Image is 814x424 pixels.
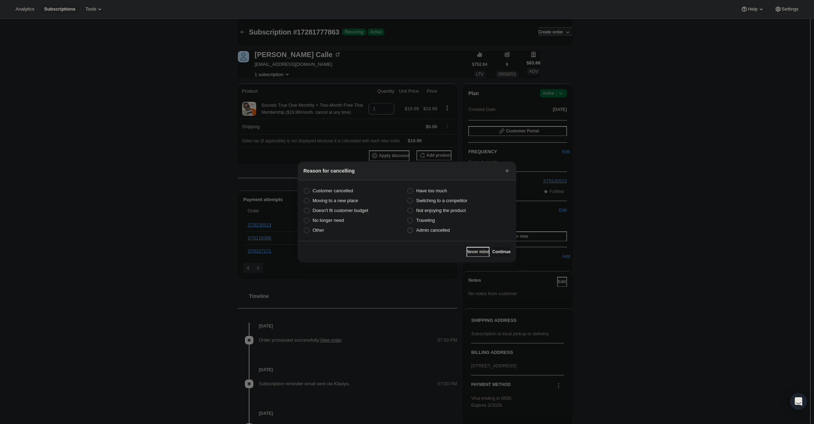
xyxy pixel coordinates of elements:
[81,4,107,14] button: Tools
[416,188,447,193] span: Have too much
[736,4,769,14] button: Help
[313,227,324,233] span: Other
[502,166,512,176] button: Close
[467,247,489,257] button: Never mind
[416,208,466,213] span: Not enjoying the product
[313,208,368,213] span: Doesn't fit customer budget
[11,4,38,14] button: Analytics
[40,4,80,14] button: Subscriptions
[790,393,807,410] div: Open Intercom Messenger
[303,167,354,174] h2: Reason for cancelling
[313,198,358,203] span: Moving to a new place
[748,6,757,12] span: Help
[85,6,96,12] span: Tools
[313,218,344,223] span: No longer need
[44,6,75,12] span: Subscriptions
[770,4,803,14] button: Settings
[416,198,467,203] span: Switching to a competitor
[416,227,450,233] span: Admin cancelled
[416,218,435,223] span: Traveling
[782,6,798,12] span: Settings
[16,6,34,12] span: Analytics
[467,249,489,255] span: Never mind
[313,188,353,193] span: Customer cancelled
